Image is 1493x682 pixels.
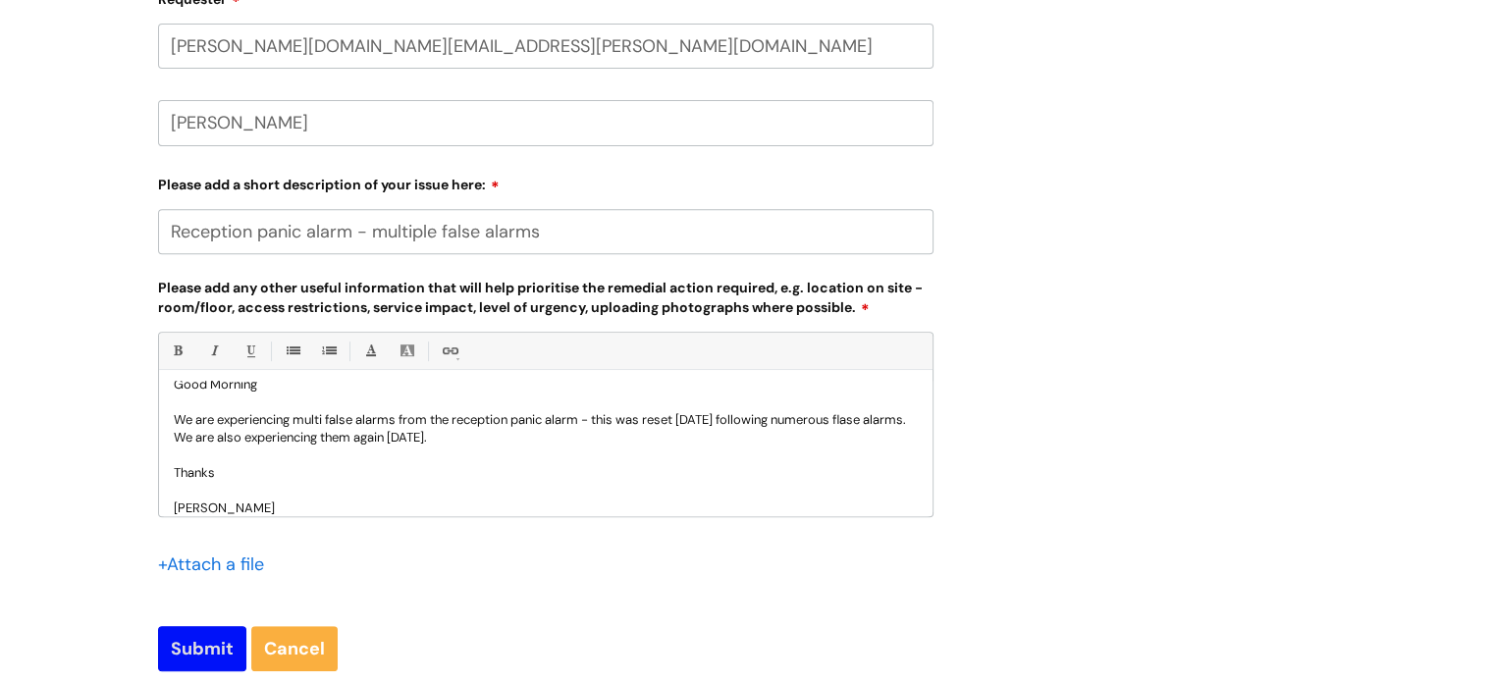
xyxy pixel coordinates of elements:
p: [PERSON_NAME] [174,499,918,517]
a: Italic (Ctrl-I) [201,339,226,363]
p: Good Morning [174,376,918,393]
label: Please add a short description of your issue here: [158,170,933,193]
a: Link [437,339,461,363]
a: Back Color [395,339,419,363]
a: • Unordered List (Ctrl-Shift-7) [280,339,304,363]
a: Cancel [251,626,338,671]
input: Submit [158,626,246,671]
p: We are experiencing multi false alarms from the reception panic alarm - this was reset [DATE] fol... [174,411,918,446]
input: Email [158,24,933,69]
input: Your Name [158,100,933,145]
a: 1. Ordered List (Ctrl-Shift-8) [316,339,341,363]
p: Thanks [174,464,918,482]
label: Please add any other useful information that will help prioritise the remedial action required, e... [158,276,933,316]
span: + [158,552,167,576]
div: Attach a file [158,549,276,580]
a: Underline(Ctrl-U) [238,339,262,363]
a: Bold (Ctrl-B) [165,339,189,363]
a: Font Color [358,339,383,363]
